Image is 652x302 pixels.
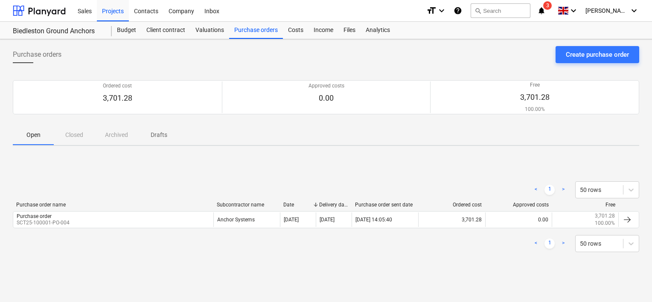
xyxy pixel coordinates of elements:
[471,3,530,18] button: Search
[474,7,481,14] span: search
[520,92,550,102] p: 3,701.28
[17,219,70,226] p: SCT25-100001-PO-004
[355,217,392,223] div: [DATE] 14:05:40
[283,202,312,208] div: Date
[13,49,61,60] span: Purchase orders
[426,6,437,16] i: format_size
[309,22,338,39] a: Income
[320,217,335,223] div: [DATE]
[531,238,541,249] a: Previous page
[418,212,485,227] div: 3,701.28
[190,22,229,39] a: Valuations
[558,238,568,249] a: Next page
[213,212,280,227] div: Anchor Systems
[520,106,550,113] p: 100.00%
[229,22,283,39] a: Purchase orders
[489,202,549,208] div: Approved costs
[112,22,141,39] a: Budget
[595,220,615,227] p: 100.00%
[531,185,541,195] a: Previous page
[543,1,552,10] span: 3
[556,46,639,63] button: Create purchase order
[595,212,615,220] p: 3,701.28
[361,22,395,39] a: Analytics
[422,202,482,208] div: Ordered cost
[520,81,550,89] p: Free
[217,202,277,208] div: Subcontractor name
[355,202,415,208] div: Purchase order sent date
[558,185,568,195] a: Next page
[454,6,462,16] i: Knowledge base
[284,217,299,223] div: [DATE]
[141,22,190,39] a: Client contract
[23,131,44,139] p: Open
[16,202,210,208] div: Purchase order name
[629,6,639,16] i: keyboard_arrow_down
[13,27,102,36] div: Biedleston Ground Anchors
[585,7,628,14] span: [PERSON_NAME] Mac
[319,202,348,208] div: Delivery date
[148,131,169,139] p: Drafts
[103,93,132,103] p: 3,701.28
[437,6,447,16] i: keyboard_arrow_down
[537,6,546,16] i: notifications
[544,238,555,249] a: Page 1 is your current page
[568,6,579,16] i: keyboard_arrow_down
[283,22,309,39] a: Costs
[309,82,344,90] p: Approved costs
[309,93,344,103] p: 0.00
[338,22,361,39] a: Files
[544,185,555,195] a: Page 1 is your current page
[485,212,552,227] div: 0.00
[103,82,132,90] p: Ordered cost
[566,49,629,60] div: Create purchase order
[17,213,52,219] div: Purchase order
[556,202,616,208] div: Free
